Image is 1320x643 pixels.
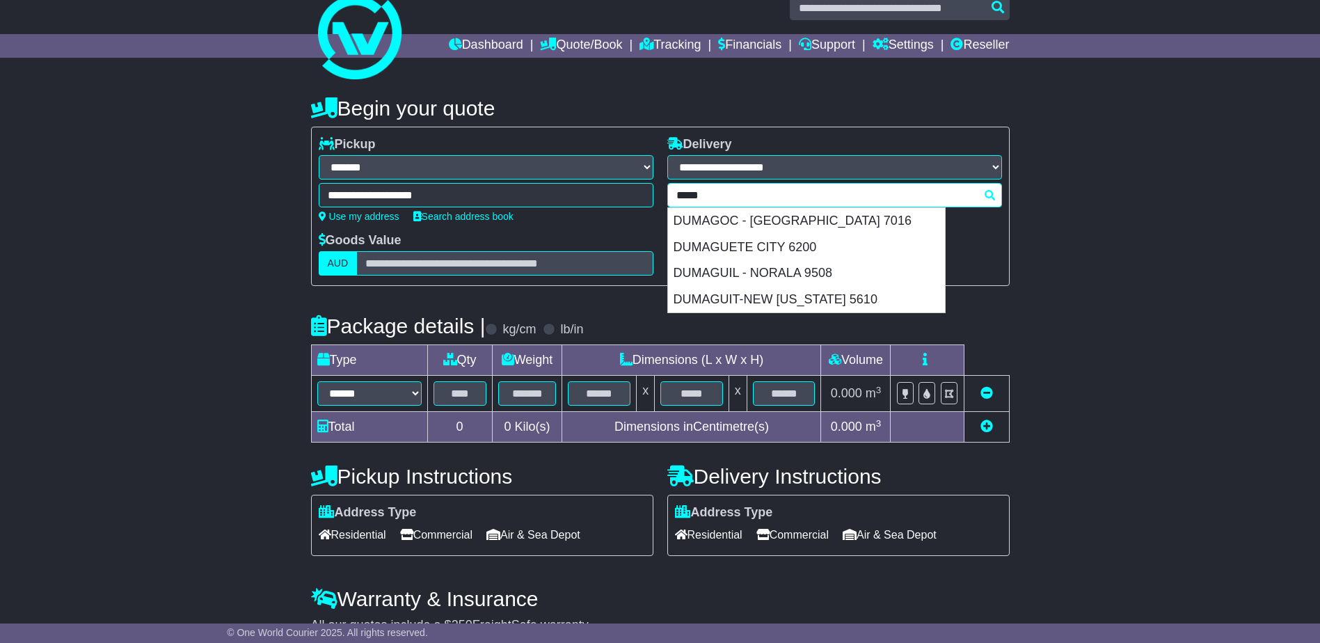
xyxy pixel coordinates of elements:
[675,505,773,521] label: Address Type
[667,465,1010,488] h4: Delivery Instructions
[540,34,622,58] a: Quote/Book
[311,97,1010,120] h4: Begin your quote
[866,420,882,434] span: m
[831,386,862,400] span: 0.000
[668,260,945,287] div: DUMAGUIL - NORALA 9508
[311,587,1010,610] h4: Warranty & Insurance
[562,412,821,443] td: Dimensions in Centimetre(s)
[821,345,891,376] td: Volume
[227,627,428,638] span: © One World Courier 2025. All rights reserved.
[675,524,742,546] span: Residential
[756,524,829,546] span: Commercial
[876,385,882,395] sup: 3
[427,345,492,376] td: Qty
[876,418,882,429] sup: 3
[562,345,821,376] td: Dimensions (L x W x H)
[668,208,945,235] div: DUMAGOC - [GEOGRAPHIC_DATA] 7016
[311,465,653,488] h4: Pickup Instructions
[843,524,937,546] span: Air & Sea Depot
[452,618,472,632] span: 250
[729,376,747,412] td: x
[319,233,401,248] label: Goods Value
[400,524,472,546] span: Commercial
[799,34,855,58] a: Support
[980,420,993,434] a: Add new item
[718,34,781,58] a: Financials
[951,34,1009,58] a: Reseller
[319,211,399,222] a: Use my address
[637,376,655,412] td: x
[504,420,511,434] span: 0
[492,345,562,376] td: Weight
[502,322,536,338] label: kg/cm
[873,34,934,58] a: Settings
[667,183,1002,207] typeahead: Please provide city
[319,505,417,521] label: Address Type
[311,618,1010,633] div: All our quotes include a $ FreightSafe warranty.
[449,34,523,58] a: Dashboard
[319,251,358,276] label: AUD
[319,524,386,546] span: Residential
[413,211,514,222] a: Search address book
[560,322,583,338] label: lb/in
[492,412,562,443] td: Kilo(s)
[866,386,882,400] span: m
[319,137,376,152] label: Pickup
[639,34,701,58] a: Tracking
[311,412,427,443] td: Total
[427,412,492,443] td: 0
[667,137,732,152] label: Delivery
[311,315,486,338] h4: Package details |
[668,235,945,261] div: DUMAGUETE CITY 6200
[668,287,945,313] div: DUMAGUIT-NEW [US_STATE] 5610
[980,386,993,400] a: Remove this item
[311,345,427,376] td: Type
[486,524,580,546] span: Air & Sea Depot
[831,420,862,434] span: 0.000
